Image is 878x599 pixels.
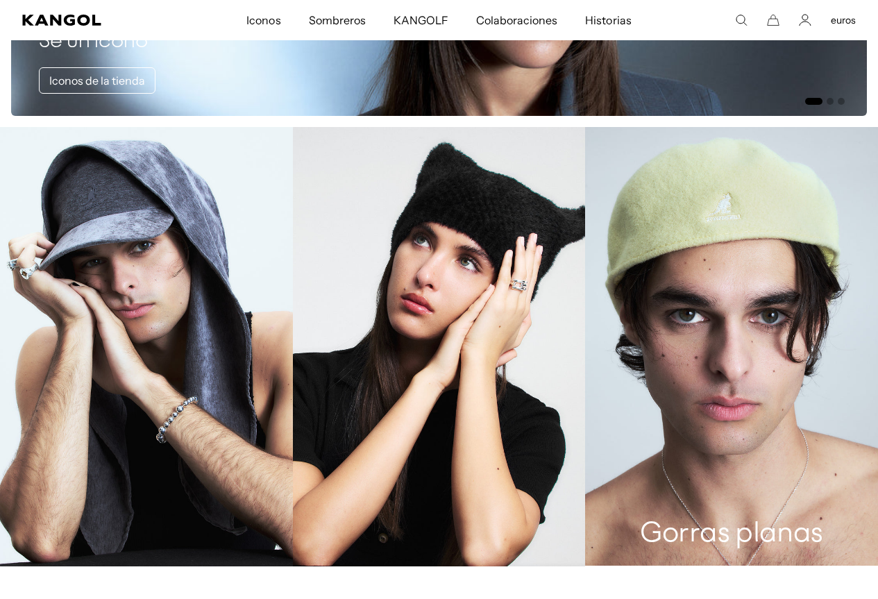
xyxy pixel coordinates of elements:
font: Sé un icono [39,31,148,53]
button: Carro [767,14,779,26]
button: Ir a la diapositiva 2 [827,98,834,105]
a: Kangol [22,15,162,26]
font: Colaboraciones [476,13,557,27]
button: Ir a la diapositiva 1 [805,98,822,105]
a: Gorros [293,127,586,566]
a: Gorras planas [585,127,878,566]
font: KANGOLF [394,13,448,27]
font: Iconos de la tienda [49,74,145,87]
a: Iconos de la tienda [39,67,155,94]
summary: Busca aquí [735,14,748,26]
a: Cuenta [799,14,811,26]
button: Ir a la diapositiva 3 [838,98,845,105]
font: Sombreros [309,13,366,27]
font: Historias [585,13,631,27]
button: euros [831,14,856,26]
font: Iconos [246,13,280,27]
ul: Seleccione una diapositiva para mostrar [804,95,845,106]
